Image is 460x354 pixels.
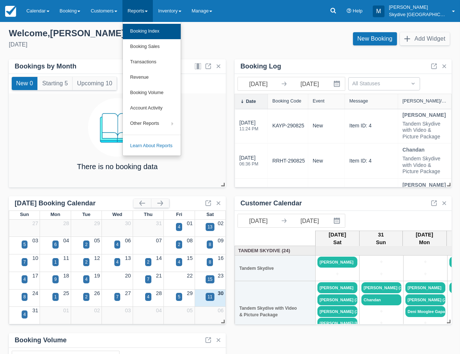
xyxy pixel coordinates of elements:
a: 28 [63,220,69,226]
div: 4 [116,259,119,265]
span: new [313,158,323,164]
th: Tandem Skydive with Video & Picture Package [235,281,316,342]
div: [DATE] [239,119,258,135]
div: [PERSON_NAME]/Item [402,98,447,104]
a: + [361,258,401,266]
div: Booking Code [272,98,301,104]
a: 02 [218,220,224,226]
div: 2 [85,259,88,265]
a: 02 [94,308,100,313]
a: Booking Volume [123,85,181,101]
a: [PERSON_NAME] [PERSON_NAME] [317,318,357,329]
p: [PERSON_NAME] [389,4,448,11]
button: Add Widget [400,32,450,45]
span: Help [353,8,363,14]
a: + [361,319,401,327]
div: 5 [23,241,26,248]
button: Interact with the calendar and add the check-in date for your trip. [330,77,345,90]
a: 03 [125,308,131,313]
a: 21 [156,273,162,279]
a: 25 [63,290,69,296]
div: Bookings by Month [15,62,77,71]
a: 27 [32,220,38,226]
th: Tandem Skydive [235,256,316,281]
div: 4 [116,241,119,248]
div: 2 [85,294,88,300]
a: Booking Sales [123,39,181,55]
a: 30 [125,220,131,226]
th: [DATE] Mon [402,231,446,247]
a: 09 [218,238,224,243]
a: Transactions [123,55,181,70]
a: KAYP-290825 [272,122,304,130]
button: Starting 5 [38,77,72,90]
div: Item ID: 4 [349,158,372,164]
a: + [361,308,401,316]
a: 05 [94,238,100,243]
div: 06:36 PM [239,162,258,166]
div: 9 [54,276,57,283]
a: [PERSON_NAME] (3) [361,282,401,293]
a: 11 [63,255,69,261]
strong: [PERSON_NAME] [402,182,446,188]
a: 04 [63,238,69,243]
div: 4 [178,224,180,230]
span: Mon [51,212,60,217]
div: 8 [23,294,26,300]
a: + [405,319,445,327]
a: Deni Mooglee Gapak [405,306,445,317]
a: [PERSON_NAME] (3) [317,306,357,317]
a: 26 [94,290,100,296]
a: 27 [125,290,131,296]
a: 31 [32,308,38,313]
span: Sun [20,212,29,217]
button: New 0 [12,77,37,90]
a: Other Reports [123,116,181,131]
a: 07 [156,238,162,243]
button: Interact with the calendar and add the check-in date for your trip. [330,214,345,227]
a: + [361,270,401,278]
div: 7 [147,276,150,283]
th: [DATE] Sat [316,231,360,247]
a: 12 [94,255,100,261]
a: 31 [156,220,162,226]
a: New Booking [353,32,397,45]
a: 19 [94,273,100,279]
a: 29 [187,290,193,296]
a: Tandem Skydive (24) [237,247,314,254]
div: Booking Log [240,62,281,71]
a: Account Activity [123,101,181,116]
div: Booking Volume [15,336,67,344]
div: 2 [85,241,88,248]
div: 6 [54,241,57,248]
div: Welcome , [PERSON_NAME] ! [9,28,224,39]
div: [DATE] [9,40,224,49]
div: [DATE] Booking Calendar [15,199,133,208]
a: 05 [187,308,193,313]
ul: Reports [122,22,181,156]
input: Start Date [238,214,279,227]
a: 18 [63,273,69,279]
a: 14 [156,255,162,261]
a: Booking Index [123,24,181,39]
div: Tandem Skydive with Video & Picture Package [402,156,447,175]
a: + [405,270,445,278]
div: [DATE] [239,154,258,171]
a: 08 [187,238,193,243]
th: 31 Sun [360,231,403,247]
div: 2 [147,259,150,265]
input: Start Date [238,77,279,90]
a: 28 [156,290,162,296]
a: 30 [218,290,224,296]
a: Learn About Reports [123,138,181,154]
a: 10 [32,255,38,261]
div: 4 [147,294,150,300]
strong: Chandan [402,147,424,153]
span: Fri [176,212,183,217]
span: Wed [112,212,122,217]
div: M [373,5,384,17]
a: 01 [187,220,193,226]
i: Help [347,9,352,14]
div: Customer Calendar [240,199,302,208]
a: [PERSON_NAME] (2) [405,294,445,305]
